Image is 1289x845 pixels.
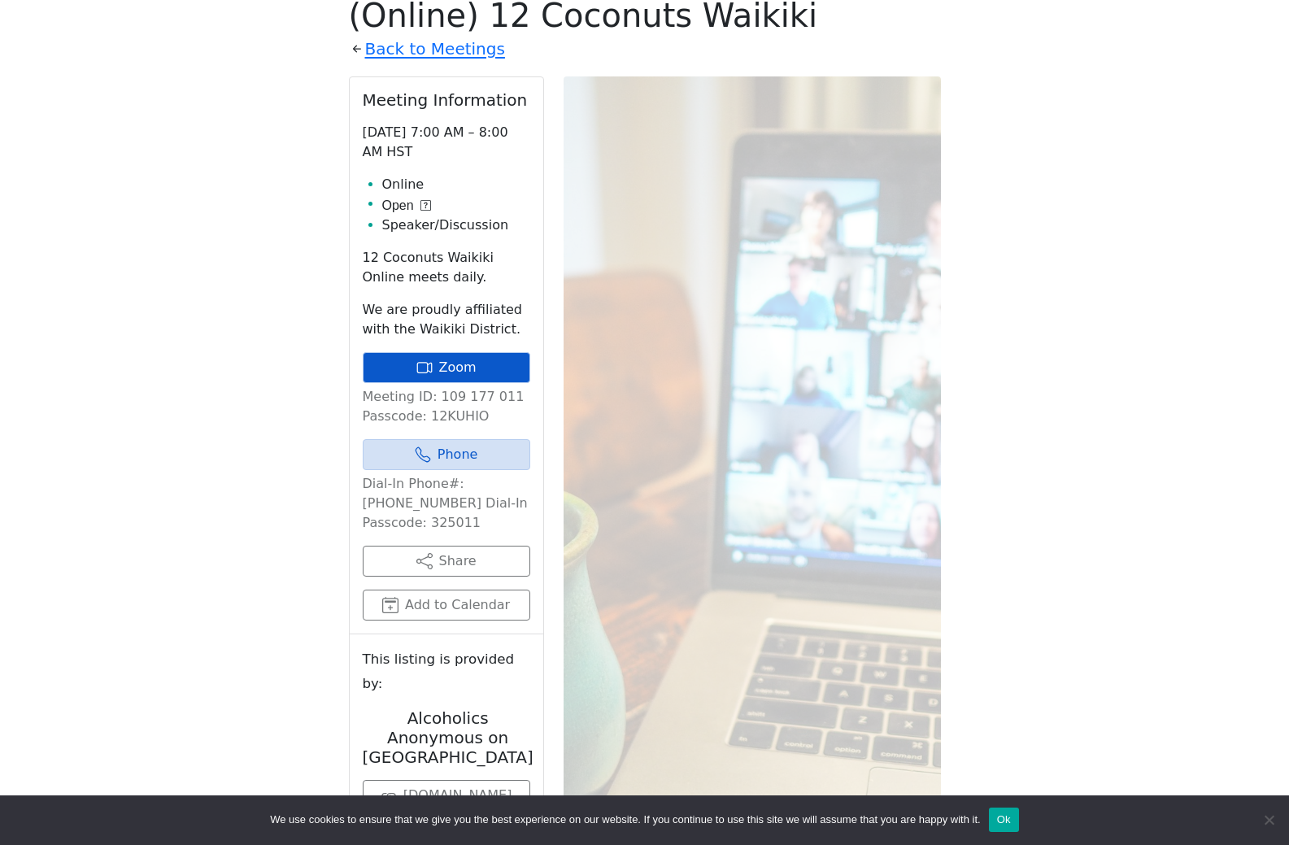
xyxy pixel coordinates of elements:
button: Ok [989,808,1019,832]
span: We use cookies to ensure that we give you the best experience on our website. If you continue to ... [270,812,980,828]
a: [DOMAIN_NAME] [363,780,530,811]
button: Share [363,546,530,577]
small: This listing is provided by: [363,647,530,695]
h2: Meeting Information [363,90,530,110]
p: We are proudly affiliated with the Waikiki District. [363,300,530,339]
h2: Alcoholics Anonymous on [GEOGRAPHIC_DATA] [363,708,533,767]
li: Online [382,175,530,194]
a: Back to Meetings [365,35,505,63]
button: Open [382,196,431,216]
button: Add to Calendar [363,590,530,621]
span: No [1261,812,1277,828]
a: Zoom [363,352,530,383]
p: Dial-In Phone#: [PHONE_NUMBER] Dial-In Passcode: 325011 [363,474,530,533]
p: Meeting ID: 109 177 011 Passcode: 12KUHIO [363,387,530,426]
span: Open [382,196,414,216]
p: 12 Coconuts Waikiki Online meets daily. [363,248,530,287]
a: Phone [363,439,530,470]
p: [DATE] 7:00 AM – 8:00 AM HST [363,123,530,162]
li: Speaker/Discussion [382,216,530,235]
